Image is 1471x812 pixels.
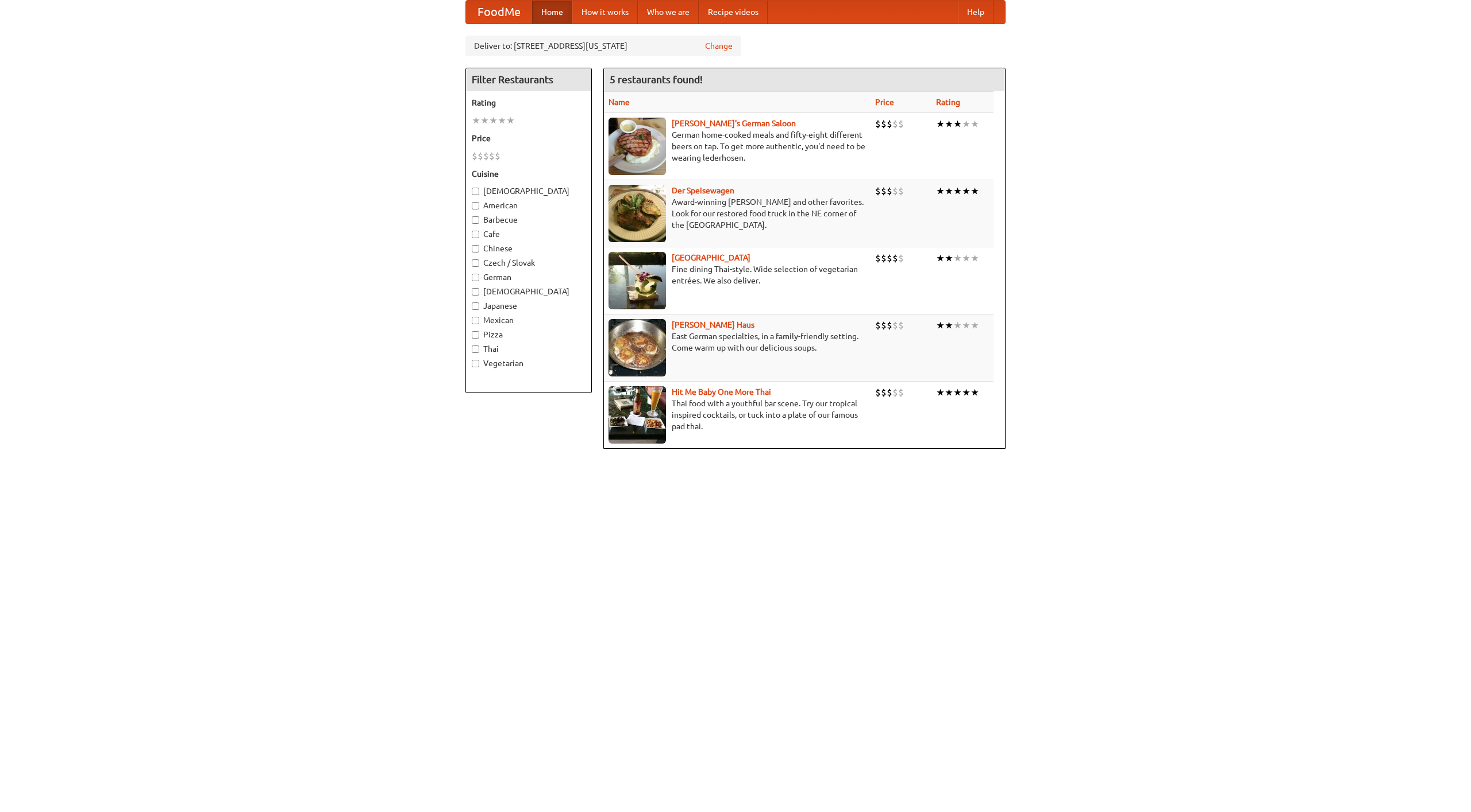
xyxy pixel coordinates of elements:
p: Thai food with a youthful bar scene. Try our tropical inspired cocktails, or tuck into a plate of... [609,398,866,432]
label: German [472,271,586,283]
a: [PERSON_NAME] Haus [672,320,754,329]
input: Chinese [472,245,479,252]
li: $ [478,150,483,162]
li: ★ [945,386,953,399]
input: Barbecue [472,216,479,224]
a: Help [958,1,993,24]
li: ★ [962,118,971,130]
li: $ [495,150,500,162]
li: $ [892,185,898,197]
li: ★ [945,252,953,265]
input: American [472,202,479,209]
input: Vegetarian [472,360,479,367]
img: esthers.jpg [609,118,666,175]
div: Deliver to: [STREET_ADDRESS][US_STATE] [465,36,741,56]
li: ★ [971,319,979,332]
input: [DEMOGRAPHIC_DATA] [472,188,479,195]
a: Who we are [638,1,699,24]
li: ★ [953,319,962,332]
input: German [472,274,479,281]
li: ★ [971,185,979,197]
li: $ [881,386,887,399]
li: $ [881,319,887,332]
li: ★ [971,252,979,265]
li: $ [881,252,887,265]
li: ★ [971,386,979,399]
input: Thai [472,345,479,353]
h5: Rating [472,97,586,108]
p: Fine dining Thai-style. Wide selection of vegetarian entrées. We also deliver. [609,263,866,286]
li: $ [887,185,892,197]
li: ★ [962,319,971,332]
li: ★ [506,114,515,127]
p: German home-cooked meals and fifty-eight different beers on tap. To get more authentic, you'd nee... [609,129,866,164]
label: Cafe [472,228,586,240]
a: Change [705,40,733,52]
h5: Price [472,133,586,144]
input: Czech / Slovak [472,259,479,267]
li: $ [898,319,904,332]
li: $ [898,386,904,399]
li: ★ [953,185,962,197]
h5: Cuisine [472,168,586,180]
li: ★ [936,386,945,399]
input: Japanese [472,302,479,310]
li: ★ [953,118,962,130]
li: ★ [480,114,489,127]
a: [PERSON_NAME]'s German Saloon [672,119,796,128]
li: ★ [953,252,962,265]
ng-pluralize: 5 restaurants found! [610,74,703,85]
li: $ [892,118,898,130]
a: Recipe videos [699,1,768,24]
li: ★ [962,185,971,197]
li: $ [875,118,881,130]
label: Pizza [472,329,586,340]
a: FoodMe [466,1,532,24]
a: [GEOGRAPHIC_DATA] [672,253,750,262]
li: $ [489,150,495,162]
a: How it works [572,1,638,24]
li: $ [898,118,904,130]
li: $ [898,252,904,265]
li: $ [898,185,904,197]
li: ★ [936,185,945,197]
a: Home [532,1,572,24]
img: satay.jpg [609,252,666,309]
li: ★ [953,386,962,399]
h4: Filter Restaurants [466,68,591,91]
li: ★ [936,319,945,332]
li: $ [472,150,478,162]
li: $ [887,118,892,130]
li: ★ [945,185,953,197]
li: $ [892,386,898,399]
img: babythai.jpg [609,386,666,444]
label: [DEMOGRAPHIC_DATA] [472,185,586,197]
li: ★ [936,118,945,130]
li: ★ [472,114,480,127]
input: [DEMOGRAPHIC_DATA] [472,288,479,296]
input: Cafe [472,231,479,238]
li: $ [875,185,881,197]
li: $ [875,386,881,399]
li: ★ [936,252,945,265]
label: Czech / Slovak [472,257,586,269]
label: Chinese [472,243,586,254]
label: Mexican [472,314,586,326]
li: $ [892,319,898,332]
li: ★ [945,319,953,332]
a: Hit Me Baby One More Thai [672,387,771,397]
li: ★ [971,118,979,130]
li: ★ [489,114,498,127]
img: kohlhaus.jpg [609,319,666,376]
li: ★ [962,252,971,265]
li: ★ [945,118,953,130]
p: East German specialties, in a family-friendly setting. Come warm up with our delicious soups. [609,331,866,353]
a: Der Speisewagen [672,186,734,195]
label: Barbecue [472,214,586,226]
label: Japanese [472,300,586,312]
li: $ [887,319,892,332]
